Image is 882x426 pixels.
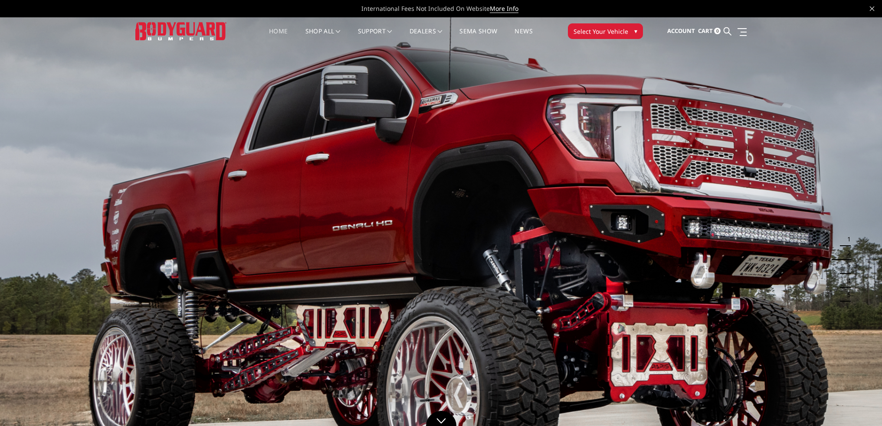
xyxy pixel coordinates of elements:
a: Click to Down [426,411,456,426]
button: Select Your Vehicle [568,23,643,39]
a: Home [269,28,288,45]
a: News [515,28,532,45]
button: 2 of 5 [842,246,851,260]
span: Account [667,27,695,35]
span: ▾ [634,26,637,36]
span: 0 [714,28,721,34]
span: Select Your Vehicle [574,27,628,36]
span: Cart [698,27,713,35]
a: shop all [305,28,341,45]
a: Support [358,28,392,45]
button: 3 of 5 [842,260,851,274]
button: 4 of 5 [842,274,851,288]
a: Account [667,20,695,43]
img: BODYGUARD BUMPERS [135,22,226,40]
button: 1 of 5 [842,232,851,246]
button: 5 of 5 [842,288,851,302]
a: More Info [490,4,518,13]
a: Cart 0 [698,20,721,43]
a: Dealers [410,28,443,45]
iframe: Chat Widget [839,384,882,426]
a: SEMA Show [459,28,497,45]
